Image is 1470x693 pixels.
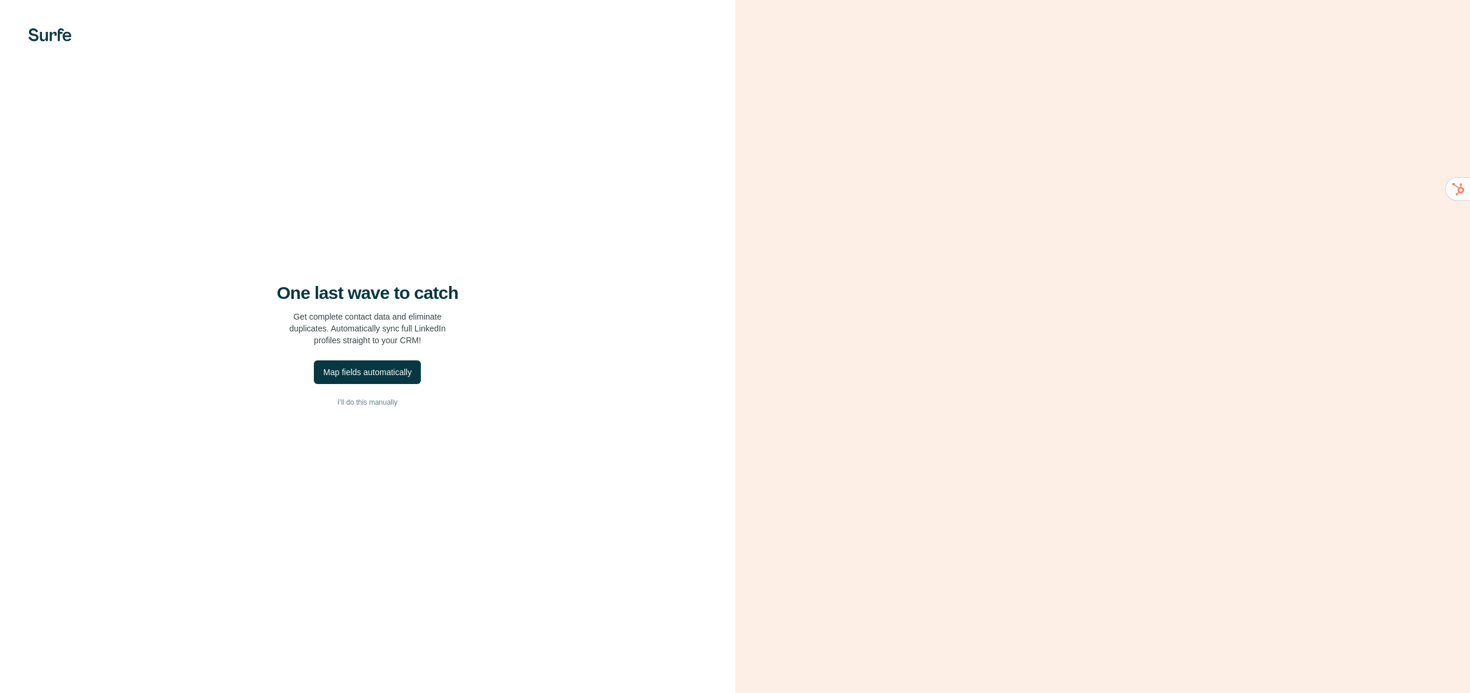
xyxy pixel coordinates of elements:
h4: One last wave to catch [277,282,458,304]
div: Map fields automatically [323,366,411,378]
img: Surfe's logo [28,28,72,41]
p: Get complete contact data and eliminate duplicates. Automatically sync full LinkedIn profiles str... [289,311,446,346]
span: I’ll do this manually [338,397,397,408]
button: Map fields automatically [314,360,421,384]
button: I’ll do this manually [24,393,712,411]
